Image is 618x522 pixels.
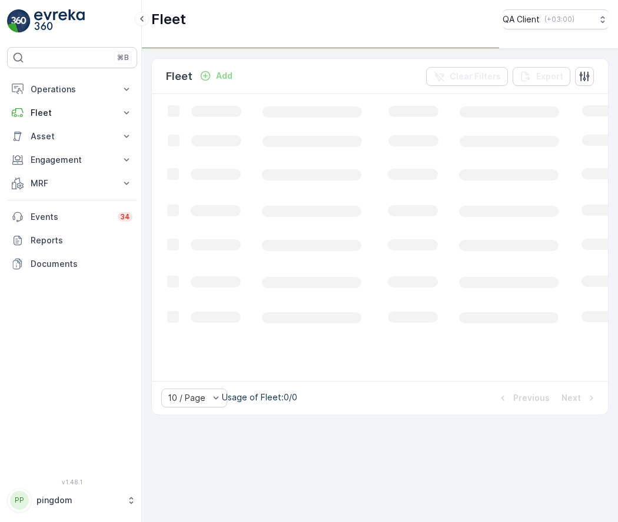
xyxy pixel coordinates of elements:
[7,148,137,172] button: Engagement
[7,172,137,195] button: MRF
[7,9,31,33] img: logo
[31,107,114,119] p: Fleet
[151,10,186,29] p: Fleet
[31,154,114,166] p: Engagement
[222,391,297,403] p: Usage of Fleet : 0/0
[36,494,121,506] p: pingdom
[31,83,114,95] p: Operations
[503,14,540,25] p: QA Client
[426,67,508,86] button: Clear Filters
[450,71,501,82] p: Clear Filters
[7,205,137,229] a: Events34
[7,229,137,252] a: Reports
[216,70,232,82] p: Add
[31,178,114,189] p: MRF
[117,53,129,62] p: ⌘B
[560,391,599,405] button: Next
[561,392,581,404] p: Next
[166,68,192,85] p: Fleet
[544,15,574,24] p: ( +03:00 )
[7,252,137,276] a: Documents
[10,491,29,510] div: PP
[496,391,551,405] button: Previous
[7,101,137,125] button: Fleet
[31,258,132,270] p: Documents
[195,69,237,83] button: Add
[31,211,111,223] p: Events
[503,9,609,29] button: QA Client(+03:00)
[31,235,132,246] p: Reports
[513,67,570,86] button: Export
[34,9,85,33] img: logo_light-DOdMpM7g.png
[7,125,137,148] button: Asset
[120,212,130,222] p: 34
[7,78,137,101] button: Operations
[513,392,550,404] p: Previous
[7,488,137,513] button: PPpingdom
[536,71,563,82] p: Export
[7,478,137,486] span: v 1.48.1
[31,130,114,142] p: Asset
